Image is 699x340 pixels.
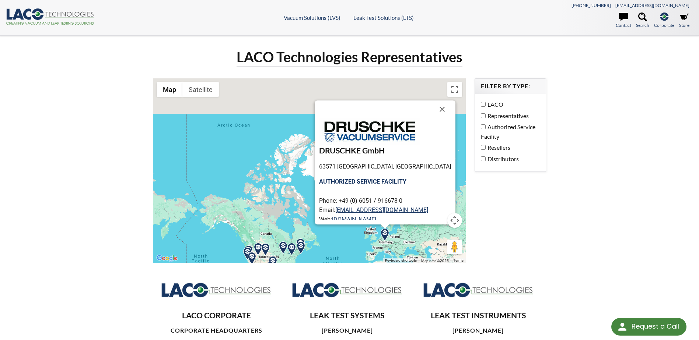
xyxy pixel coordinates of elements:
[616,13,631,29] a: Contact
[292,282,402,298] img: Logo_LACO-TECH_hi-res.jpg
[481,156,486,161] input: Distributors
[481,124,486,129] input: Authorized Service Facility
[161,282,272,298] img: Logo_LACO-TECH_hi-res.jpg
[290,311,405,321] h3: LEAK TEST SYSTEMS
[157,82,182,97] button: Show street map
[353,14,414,21] a: Leak Test Solutions (LTS)
[433,100,451,118] button: Close
[447,240,462,254] button: Drag Pegman onto the map to open Street View
[319,146,451,156] h3: DRUSCHKE GmbH
[319,118,420,145] img: druschke_274X72.jpg
[481,100,536,109] label: LACO
[481,122,536,141] label: Authorized Service Facility
[616,321,628,333] img: round button
[481,102,486,107] input: LACO
[481,154,536,164] label: Distributors
[654,22,674,29] span: Corporate
[421,311,535,321] h3: LEAK TEST INSTRUMENTS
[615,3,689,8] a: [EMAIL_ADDRESS][DOMAIN_NAME]
[319,177,451,224] p: Phone: +49 (0) 6051 / 916678-0 Email: Web:
[182,82,219,97] button: Show satellite imagery
[332,216,376,223] a: [DOMAIN_NAME]
[237,48,462,67] h1: LACO Technologies Representatives
[171,327,262,334] strong: CORPORATE HEADQUARTERS
[636,13,649,29] a: Search
[155,254,179,263] a: Open this area in Google Maps (opens a new window)
[322,327,373,334] strong: [PERSON_NAME]
[572,3,611,8] a: [PHONE_NUMBER]
[453,258,464,262] a: Terms (opens in new tab)
[611,318,686,336] div: Request a Call
[481,82,540,90] h4: Filter by Type:
[284,14,340,21] a: Vacuum Solutions (LVS)
[319,178,406,185] strong: AUTHORIZED SERVICE FACILITY
[159,311,273,321] h3: LACO CORPORATE
[481,145,486,150] input: Resellers
[481,113,486,118] input: Representatives
[423,282,534,298] img: Logo_LACO-TECH_hi-res.jpg
[481,111,536,121] label: Representatives
[679,13,689,29] a: Store
[155,254,179,263] img: Google
[481,143,536,152] label: Resellers
[447,213,462,228] button: Map camera controls
[452,327,504,334] strong: [PERSON_NAME]
[385,258,417,263] button: Keyboard shortcuts
[319,162,451,171] p: 63571 [GEOGRAPHIC_DATA], [GEOGRAPHIC_DATA]
[335,206,428,213] a: [EMAIL_ADDRESS][DOMAIN_NAME]
[632,318,679,335] div: Request a Call
[447,82,462,97] button: Toggle fullscreen view
[421,259,449,263] span: Map data ©2025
